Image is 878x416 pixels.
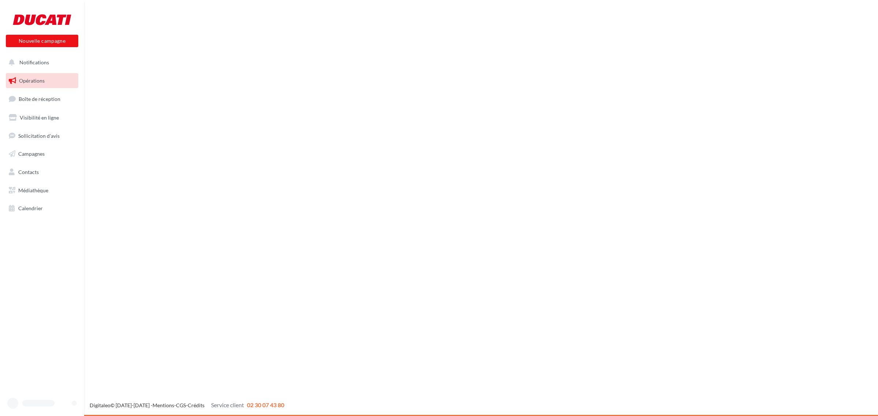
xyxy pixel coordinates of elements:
[176,402,186,408] a: CGS
[4,146,80,162] a: Campagnes
[4,91,80,107] a: Boîte de réception
[18,169,39,175] span: Contacts
[18,132,60,139] span: Sollicitation d'avis
[18,187,48,193] span: Médiathèque
[19,96,60,102] span: Boîte de réception
[153,402,174,408] a: Mentions
[19,77,45,84] span: Opérations
[4,201,80,216] a: Calendrier
[211,401,244,408] span: Service client
[4,110,80,125] a: Visibilité en ligne
[247,401,284,408] span: 02 30 07 43 80
[18,151,45,157] span: Campagnes
[4,73,80,88] a: Opérations
[4,55,77,70] button: Notifications
[6,35,78,47] button: Nouvelle campagne
[18,205,43,211] span: Calendrier
[4,183,80,198] a: Médiathèque
[90,402,284,408] span: © [DATE]-[DATE] - - -
[19,59,49,65] span: Notifications
[4,164,80,180] a: Contacts
[20,114,59,121] span: Visibilité en ligne
[4,128,80,144] a: Sollicitation d'avis
[90,402,110,408] a: Digitaleo
[188,402,205,408] a: Crédits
